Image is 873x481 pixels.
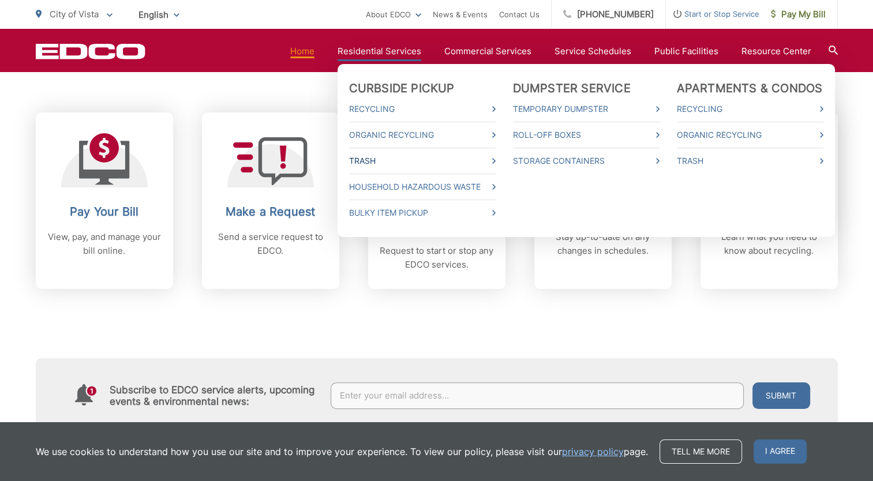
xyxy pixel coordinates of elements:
a: Organic Recycling [677,128,823,142]
a: Recycling [677,102,823,116]
a: Home [290,44,314,58]
a: Organic Recycling [349,128,496,142]
a: News & Events [433,7,488,21]
span: City of Vista [50,9,99,20]
h2: Make a Request [213,205,328,219]
a: Dumpster Service [513,81,631,95]
a: Household Hazardous Waste [349,180,496,194]
span: English [130,5,188,25]
a: Residential Services [338,44,421,58]
a: Storage Containers [513,154,660,168]
a: Service Schedules [554,44,631,58]
p: View, pay, and manage your bill online. [47,230,162,258]
a: Recycling [349,102,496,116]
p: Send a service request to EDCO. [213,230,328,258]
a: Bulky Item Pickup [349,206,496,220]
p: We use cookies to understand how you use our site and to improve your experience. To view our pol... [36,445,648,459]
a: Roll-Off Boxes [513,128,660,142]
a: Trash [349,154,496,168]
h4: Subscribe to EDCO service alerts, upcoming events & environmental news: [110,384,320,407]
a: Temporary Dumpster [513,102,660,116]
a: Pay Your Bill View, pay, and manage your bill online. [36,112,173,289]
a: Apartments & Condos [677,81,823,95]
a: About EDCO [366,7,421,21]
p: Request to start or stop any EDCO services. [380,244,494,272]
a: Public Facilities [654,44,718,58]
span: Pay My Bill [771,7,826,21]
a: EDCD logo. Return to the homepage. [36,43,145,59]
a: Curbside Pickup [349,81,455,95]
a: Contact Us [499,7,539,21]
h2: Pay Your Bill [47,205,162,219]
input: Enter your email address... [331,382,744,409]
a: Make a Request Send a service request to EDCO. [202,112,339,289]
a: Resource Center [741,44,811,58]
a: privacy policy [562,445,624,459]
a: Commercial Services [444,44,531,58]
p: Stay up-to-date on any changes in schedules. [546,230,660,258]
